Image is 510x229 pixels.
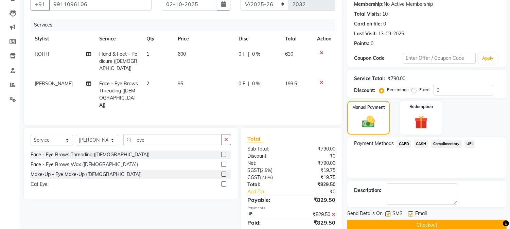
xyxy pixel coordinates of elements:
[347,210,383,218] span: Send Details On
[292,160,341,167] div: ₹790.00
[31,161,138,168] div: Face - Eye Brows Wax ([DEMOGRAPHIC_DATA])
[146,51,149,57] span: 1
[31,181,48,188] div: Cat Eye
[239,51,245,58] span: 0 F
[358,114,379,129] img: _cash.svg
[354,20,382,28] div: Card on file:
[352,104,385,110] label: Manual Payment
[261,175,271,180] span: 2.5%
[409,104,433,110] label: Redemption
[388,75,405,82] div: ₹790.00
[464,140,475,148] span: UPI
[292,145,341,153] div: ₹790.00
[378,30,404,37] div: 13-09-2025
[281,31,313,47] th: Total
[35,81,73,87] span: [PERSON_NAME]
[387,87,409,93] label: Percentage
[248,51,249,58] span: |
[292,174,341,181] div: ₹19.75
[247,174,260,180] span: CGST
[123,135,222,145] input: Search or Scan
[354,140,394,147] span: Payment Methods
[292,196,341,204] div: ₹829.50
[292,153,341,160] div: ₹0
[414,140,428,148] span: CASH
[31,151,150,158] div: Face - Eye Brows Threading ([DEMOGRAPHIC_DATA])
[234,31,281,47] th: Disc
[146,81,149,87] span: 2
[383,20,386,28] div: 0
[313,31,335,47] th: Action
[247,167,260,173] span: SGST
[415,210,427,218] span: Email
[261,168,271,173] span: 2.5%
[247,205,335,211] div: Payments
[354,87,375,94] div: Discount:
[178,51,186,57] span: 600
[35,51,50,57] span: ROHIT
[242,211,292,218] div: UPI
[354,40,369,47] div: Points:
[285,51,293,57] span: 630
[100,81,138,108] span: Face - Eye Brows Threading ([DEMOGRAPHIC_DATA])
[285,81,297,87] span: 199.5
[31,31,95,47] th: Stylist
[31,171,142,178] div: Make-Up - Eye Make-Up ([DEMOGRAPHIC_DATA])
[354,187,381,194] div: Description:
[178,81,183,87] span: 95
[354,55,403,62] div: Coupon Code
[292,167,341,174] div: ₹19.75
[239,80,245,87] span: 0 F
[354,30,377,37] div: Last Visit:
[354,1,384,8] div: Membership:
[174,31,234,47] th: Price
[292,218,341,227] div: ₹829.50
[371,40,373,47] div: 0
[242,196,292,204] div: Payable:
[252,80,260,87] span: 0 %
[354,11,381,18] div: Total Visits:
[242,153,292,160] div: Discount:
[31,19,340,31] div: Services
[382,11,388,18] div: 10
[354,75,385,82] div: Service Total:
[242,181,292,188] div: Total:
[292,181,341,188] div: ₹829.50
[403,53,475,64] input: Enter Offer / Coupon Code
[242,167,292,174] div: ( )
[242,145,292,153] div: Sub Total:
[100,51,138,71] span: Hand & Feet - Pedicure ([DEMOGRAPHIC_DATA])
[419,87,429,93] label: Fixed
[242,188,300,195] a: Add Tip
[248,80,249,87] span: |
[397,140,411,148] span: CARD
[292,211,341,218] div: ₹829.50
[242,174,292,181] div: ( )
[142,31,174,47] th: Qty
[242,218,292,227] div: Paid:
[392,210,403,218] span: SMS
[300,188,341,195] div: ₹0
[410,114,432,130] img: _gift.svg
[354,1,500,8] div: No Active Membership
[478,53,498,64] button: Apply
[431,140,462,148] span: Complimentary
[95,31,143,47] th: Service
[242,160,292,167] div: Net:
[247,135,263,142] span: Total
[252,51,260,58] span: 0 %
